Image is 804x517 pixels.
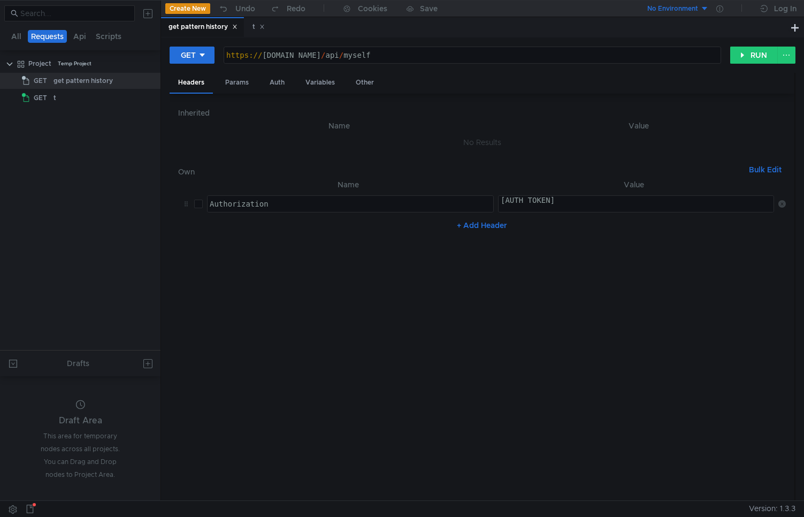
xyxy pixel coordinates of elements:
span: GET [34,73,47,89]
div: No Environment [647,4,698,14]
div: get pattern history [169,21,238,33]
div: Variables [297,73,343,93]
button: Create New [165,3,210,14]
div: Other [347,73,382,93]
div: Undo [235,2,255,15]
div: Redo [287,2,305,15]
button: GET [170,47,215,64]
div: t [53,90,56,106]
th: Name [187,119,492,132]
div: get pattern history [53,73,113,89]
button: Undo [210,1,263,17]
th: Value [492,119,786,132]
button: RUN [730,47,778,64]
button: Scripts [93,30,125,43]
button: Redo [263,1,313,17]
input: Search... [20,7,128,19]
h6: Inherited [178,107,786,119]
th: Name [203,178,494,191]
button: + Add Header [453,219,511,232]
button: Bulk Edit [745,163,786,176]
div: GET [181,49,196,61]
span: Version: 1.3.3 [749,501,795,516]
div: Temp Project [58,56,91,72]
button: All [8,30,25,43]
div: Project [28,56,51,72]
div: Params [217,73,257,93]
h6: Own [178,165,745,178]
div: Save [420,5,438,12]
div: Drafts [67,357,89,370]
span: GET [34,90,47,106]
nz-embed-empty: No Results [463,138,501,147]
div: t [252,21,265,33]
div: Auth [261,73,293,93]
th: Value [494,178,774,191]
div: Log In [774,2,797,15]
button: Api [70,30,89,43]
button: Requests [28,30,67,43]
div: Cookies [358,2,387,15]
div: Headers [170,73,213,94]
